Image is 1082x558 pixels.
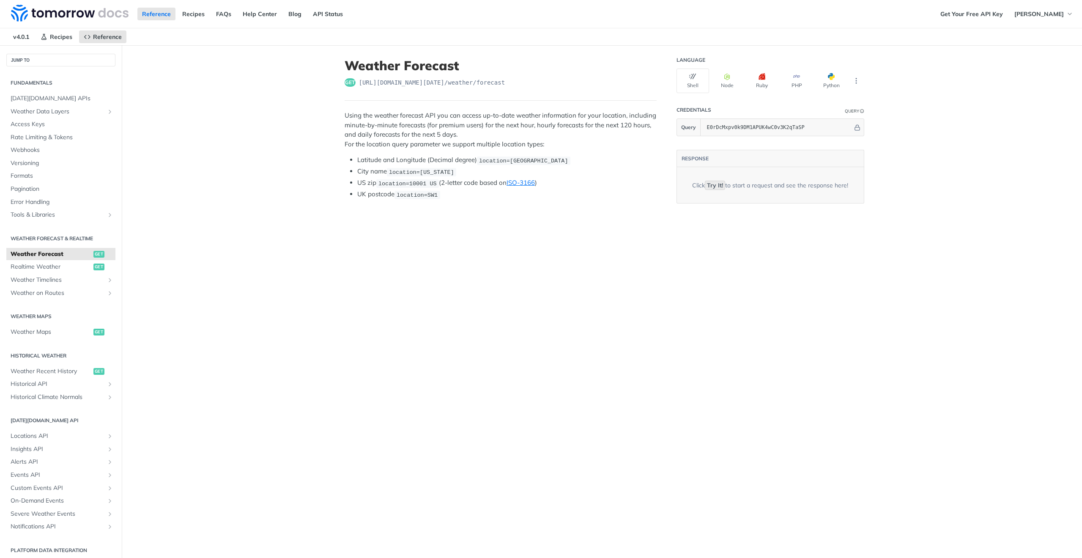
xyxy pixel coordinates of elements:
button: More Languages [850,74,863,87]
span: [DATE][DOMAIN_NAME] APIs [11,94,113,103]
button: Show subpages for Historical Climate Normals [107,394,113,401]
span: Historical API [11,380,104,388]
a: Severe Weather EventsShow subpages for Severe Weather Events [6,508,115,520]
span: Access Keys [11,120,113,129]
a: Pagination [6,183,115,195]
div: Query [845,108,859,114]
li: UK postcode [357,190,657,199]
button: Python [815,69,848,93]
span: Webhooks [11,146,113,154]
h2: Weather Forecast & realtime [6,235,115,242]
li: US zip (2-letter code based on ) [357,178,657,188]
span: Error Handling [11,198,113,206]
svg: More ellipsis [852,77,860,85]
a: Error Handling [6,196,115,209]
code: location=[US_STATE] [387,168,457,176]
input: apikey [703,119,853,136]
a: ISO-3166 [507,179,535,187]
button: Show subpages for Weather on Routes [107,290,113,297]
span: Severe Weather Events [11,510,104,518]
a: Notifications APIShow subpages for Notifications API [6,520,115,533]
button: Show subpages for Notifications API [107,523,113,530]
button: PHP [781,69,813,93]
button: Show subpages for Weather Data Layers [107,108,113,115]
button: Show subpages for Locations API [107,433,113,440]
button: JUMP TO [6,54,115,66]
h2: Fundamentals [6,79,115,87]
span: get [93,329,104,335]
a: Custom Events APIShow subpages for Custom Events API [6,482,115,495]
a: On-Demand EventsShow subpages for On-Demand Events [6,495,115,507]
a: Versioning [6,157,115,170]
code: Try It! [705,181,725,190]
div: Click to start a request and see the response here! [692,181,848,190]
a: Blog [284,8,306,20]
h2: Platform DATA integration [6,547,115,554]
button: Show subpages for Custom Events API [107,485,113,492]
a: Recipes [36,30,77,43]
h2: Weather Maps [6,313,115,320]
span: [PERSON_NAME] [1014,10,1064,18]
a: Formats [6,170,115,182]
code: location=10001 US [376,179,439,188]
h2: Historical Weather [6,352,115,360]
li: Latitude and Longitude (Decimal degree) [357,155,657,165]
button: Show subpages for Severe Weather Events [107,511,113,517]
span: Insights API [11,445,104,454]
a: Get Your Free API Key [936,8,1008,20]
span: Tools & Libraries [11,211,104,219]
button: Node [711,69,744,93]
a: Historical APIShow subpages for Historical API [6,378,115,390]
a: Weather Mapsget [6,326,115,338]
span: Rate Limiting & Tokens [11,133,113,142]
button: Ruby [746,69,778,93]
span: Versioning [11,159,113,168]
button: Show subpages for On-Demand Events [107,498,113,504]
button: Show subpages for Historical API [107,381,113,388]
a: Tools & LibrariesShow subpages for Tools & Libraries [6,209,115,221]
div: Credentials [677,107,711,113]
a: Webhooks [6,144,115,157]
button: Shell [677,69,709,93]
span: Events API [11,471,104,479]
a: Recipes [178,8,209,20]
a: API Status [308,8,348,20]
span: On-Demand Events [11,497,104,505]
div: Language [677,57,705,63]
a: FAQs [211,8,236,20]
span: Pagination [11,185,113,193]
span: Query [681,124,696,131]
div: QueryInformation [845,108,864,114]
button: [PERSON_NAME] [1010,8,1078,20]
span: get [93,368,104,375]
span: Historical Climate Normals [11,393,104,401]
a: Weather TimelinesShow subpages for Weather Timelines [6,274,115,286]
a: Help Center [238,8,282,20]
span: Weather Recent History [11,367,91,376]
h1: Weather Forecast [345,58,657,73]
span: v4.0.1 [8,30,34,43]
span: Formats [11,172,113,180]
a: Insights APIShow subpages for Insights API [6,443,115,456]
a: Weather Data LayersShow subpages for Weather Data Layers [6,105,115,118]
button: Show subpages for Weather Timelines [107,277,113,283]
span: Realtime Weather [11,263,91,271]
h2: [DATE][DOMAIN_NAME] API [6,417,115,424]
span: https://api.tomorrow.io/v4/weather/forecast [359,78,505,87]
a: Weather Forecastget [6,248,115,261]
i: Information [860,109,864,113]
span: Alerts API [11,458,104,466]
a: Reference [137,8,175,20]
button: Show subpages for Alerts API [107,459,113,465]
p: Using the weather forecast API you can access up-to-date weather information for your location, i... [345,111,657,149]
span: Notifications API [11,522,104,531]
span: get [93,251,104,258]
a: Alerts APIShow subpages for Alerts API [6,456,115,468]
a: Events APIShow subpages for Events API [6,469,115,481]
li: City name [357,167,657,176]
a: Reference [79,30,126,43]
span: Weather on Routes [11,289,104,297]
a: Locations APIShow subpages for Locations API [6,430,115,443]
button: RESPONSE [681,154,709,163]
span: get [93,264,104,270]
